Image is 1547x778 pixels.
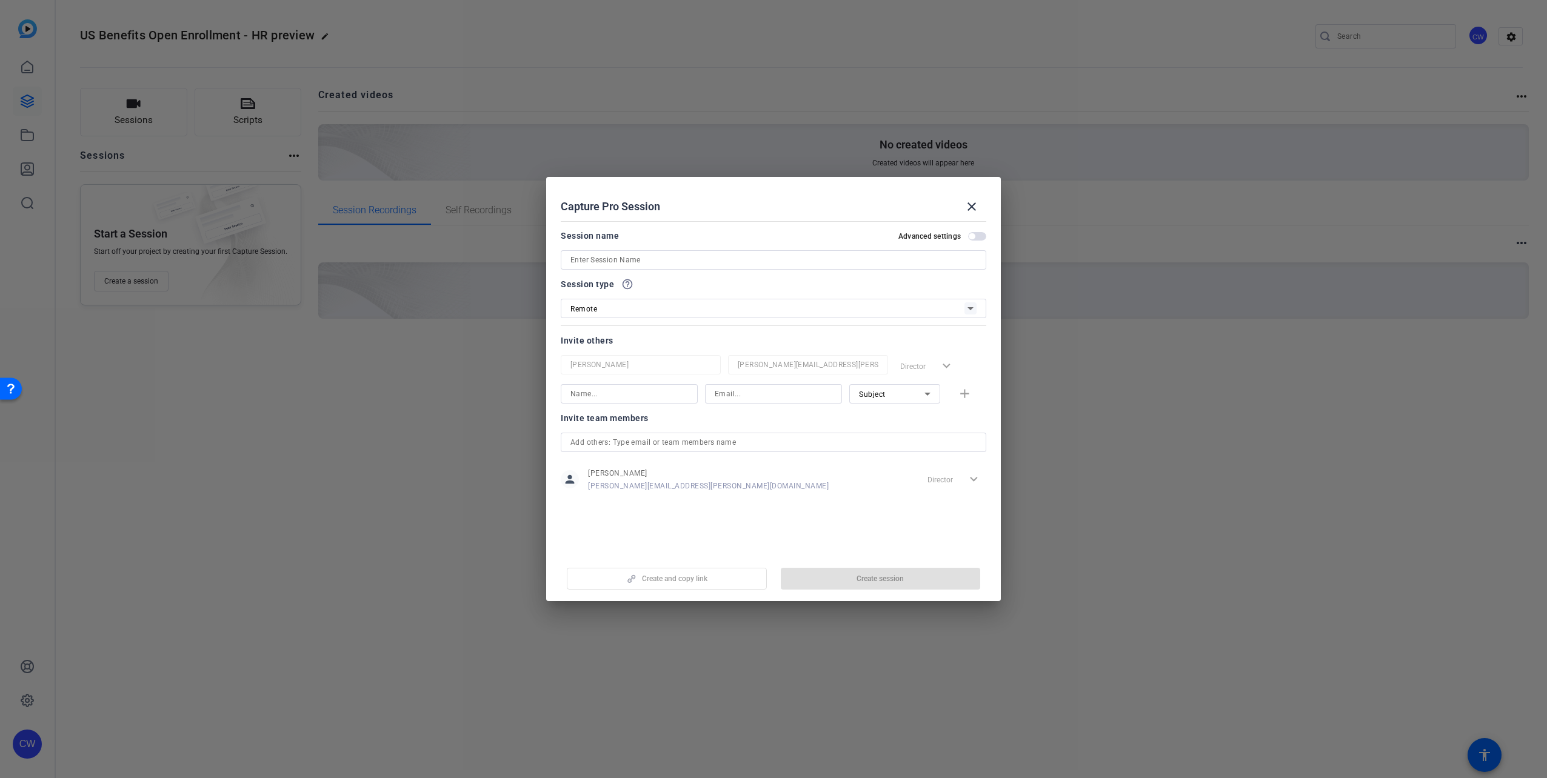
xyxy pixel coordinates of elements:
[561,333,986,348] div: Invite others
[859,390,886,399] span: Subject
[561,228,619,243] div: Session name
[570,253,977,267] input: Enter Session Name
[561,470,579,488] mat-icon: person
[738,357,878,372] input: Email...
[621,278,633,290] mat-icon: help_outline
[898,231,961,241] h2: Advanced settings
[561,411,986,425] div: Invite team members
[715,387,832,401] input: Email...
[561,277,614,291] span: Session type
[570,357,711,372] input: Name...
[570,305,597,313] span: Remote
[588,468,829,478] span: [PERSON_NAME]
[964,199,979,214] mat-icon: close
[561,192,986,221] div: Capture Pro Session
[588,481,829,491] span: [PERSON_NAME][EMAIL_ADDRESS][PERSON_NAME][DOMAIN_NAME]
[570,435,977,450] input: Add others: Type email or team members name
[570,387,688,401] input: Name...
